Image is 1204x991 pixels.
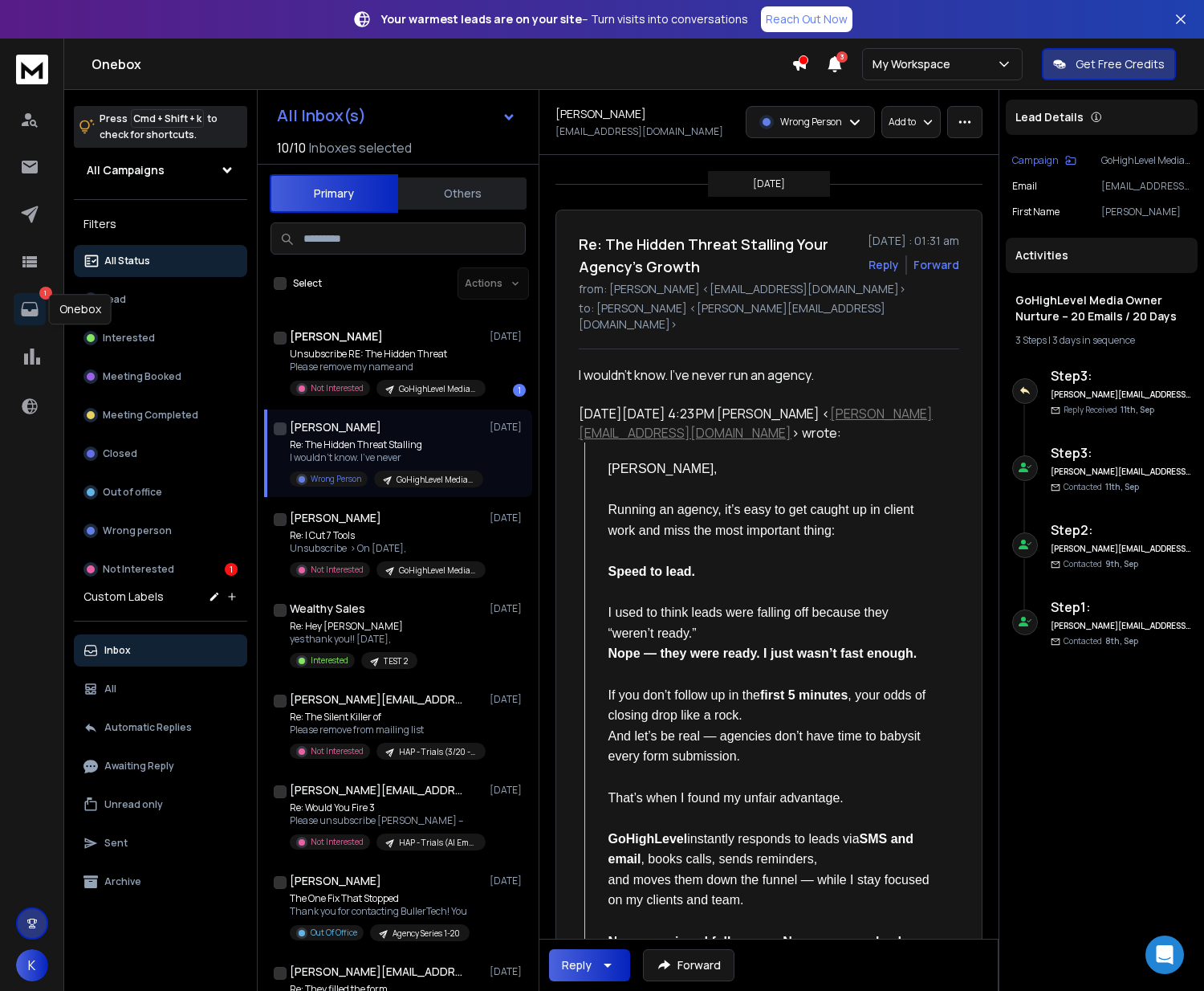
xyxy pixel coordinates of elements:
h1: [PERSON_NAME] [555,106,646,122]
h6: Step 3 : [1051,443,1191,463]
button: Automatic Replies [74,712,247,744]
span: Cmd + Shift + k [131,109,204,128]
button: Archive [74,866,247,898]
p: [DATE] [490,602,526,615]
p: Closed [103,447,137,460]
p: Archive [104,875,141,888]
div: 1 [513,384,526,397]
span: 8th, Sep [1105,635,1138,646]
p: All [104,683,116,695]
h6: [PERSON_NAME][EMAIL_ADDRESS][DOMAIN_NAME] [1051,620,1191,632]
button: K [16,949,48,981]
h3: Filters [74,213,247,235]
p: Lead Details [1015,109,1084,125]
button: Inbox [74,634,247,667]
span: 3 days in sequence [1052,333,1135,347]
p: First Name [1012,206,1060,218]
p: Unread only [104,798,163,811]
p: Wrong Person [311,473,361,485]
p: [DATE] [490,421,526,434]
button: Forward [643,949,734,981]
h1: Wealthy Sales [290,601,365,617]
button: Campaign [1012,154,1076,167]
button: Get Free Credits [1042,48,1176,80]
p: Contacted [1064,558,1138,570]
p: Lead [103,293,126,306]
p: Out Of Office [311,927,357,939]
p: Awaiting Reply [104,760,174,773]
p: [DATE] [490,784,526,797]
h1: [PERSON_NAME] [290,510,381,526]
button: Others [398,176,527,211]
p: Unsubscribe > On [DATE], [290,542,482,555]
button: Primary [270,174,398,213]
button: Closed [74,438,247,470]
h6: [PERSON_NAME][EMAIL_ADDRESS][DOMAIN_NAME] [1051,466,1191,478]
p: yes thank you!! [DATE], [290,633,417,646]
h6: Step 3 : [1051,366,1191,385]
p: Please unsubscribe [PERSON_NAME] – [290,814,482,827]
p: Automatic Replies [104,721,192,734]
p: Not Interested [311,564,364,576]
p: I wouldn't know. I've never [290,451,482,464]
p: [DATE] [490,875,526,887]
strong: first 5 minutes [760,688,848,702]
h1: Re: The Hidden Threat Stalling Your Agency’s Growth [579,233,858,278]
p: Campaign [1012,154,1059,167]
p: – Turn visits into conversations [381,11,748,27]
button: Interested [74,322,247,354]
p: Reach Out Now [766,11,848,27]
p: [DATE] [490,693,526,706]
span: 11th, Sep [1105,481,1139,492]
p: Email [1012,180,1037,193]
p: Not Interested [103,563,174,576]
p: GoHighLevel Media Owner Nurture – 20 Emails / 20 Days [399,383,476,395]
h3: Custom Labels [83,589,164,605]
p: to: [PERSON_NAME] <[PERSON_NAME][EMAIL_ADDRESS][DOMAIN_NAME]> [579,300,959,332]
h1: [PERSON_NAME][EMAIL_ADDRESS][DOMAIN_NAME] [290,782,466,798]
p: Wrong Person [780,116,842,128]
strong: No more missed follow-ups. No more warm leads turning cold. [608,935,913,969]
button: Meeting Booked [74,361,247,393]
p: My Workspace [872,56,957,72]
p: Agency Series 1-20 [393,928,460,940]
h6: Step 1 : [1051,597,1191,617]
span: 3 [836,51,848,63]
p: Get Free Credits [1076,56,1165,72]
h1: All Campaigns [87,162,165,178]
button: Unread only [74,789,247,821]
p: Add to [889,116,916,128]
h1: [PERSON_NAME][EMAIL_ADDRESS][DOMAIN_NAME] [290,964,466,980]
span: 11th, Sep [1121,404,1154,415]
strong: Speed to lead. [608,565,695,578]
div: Activities [1006,238,1198,273]
h3: Inboxes selected [309,138,412,157]
button: Sent [74,827,247,859]
p: [EMAIL_ADDRESS][DOMAIN_NAME] [555,125,723,138]
button: All Status [74,245,247,277]
p: Re: The Hidden Threat Stalling [290,438,482,451]
p: GoHighLevel Media Owner Nurture – 20 Emails / 20 Days [1101,154,1191,167]
p: Re: The Silent Killer of [290,711,482,724]
p: Please remove my name and [290,361,482,373]
p: 1 [39,287,52,300]
span: 3 Steps [1015,333,1047,347]
div: Forward [913,257,959,273]
strong: Your warmest leads are on your site [381,11,582,27]
p: Contacted [1064,635,1138,647]
p: [DATE] : 01:31 am [868,233,959,249]
p: Unsubscribe RE: The Hidden Threat [290,348,482,361]
button: All [74,673,247,705]
span: 10 / 10 [277,138,306,157]
div: Onebox [49,294,112,324]
p: The One Fix That Stopped [290,892,470,905]
p: Please remove from mailing list [290,724,482,736]
p: Press to check for shortcuts. [100,111,218,143]
p: TEST 2 [384,655,408,667]
p: [EMAIL_ADDRESS][DOMAIN_NAME] [1101,180,1191,193]
p: Inbox [104,644,131,657]
div: I wouldn't know. I've never run an agency. [579,365,946,385]
div: [DATE][DATE] 4:23 PM [PERSON_NAME] < > wrote: [579,404,946,442]
p: Sent [104,837,128,850]
p: Contacted [1064,481,1139,493]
